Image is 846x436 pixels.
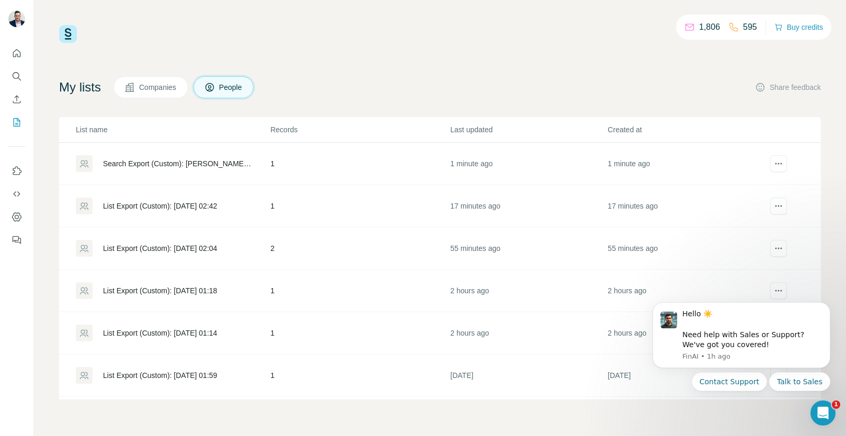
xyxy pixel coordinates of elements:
[450,270,607,312] td: 2 hours ago
[774,20,823,35] button: Buy credits
[770,155,787,172] button: actions
[699,21,720,33] p: 1,806
[832,400,840,409] span: 1
[450,185,607,227] td: 17 minutes ago
[607,227,764,270] td: 55 minutes ago
[8,162,25,180] button: Use Surfe on LinkedIn
[770,198,787,214] button: actions
[450,354,607,397] td: [DATE]
[59,25,77,43] img: Surfe Logo
[270,270,450,312] td: 1
[770,282,787,299] button: actions
[8,44,25,63] button: Quick start
[8,113,25,132] button: My lists
[103,328,217,338] div: List Export (Custom): [DATE] 01:14
[270,143,450,185] td: 1
[8,208,25,226] button: Dashboard
[103,201,217,211] div: List Export (Custom): [DATE] 02:42
[270,185,450,227] td: 1
[608,124,764,135] p: Created at
[103,158,253,169] div: Search Export (Custom): [PERSON_NAME] - [DATE] 02:58
[270,354,450,397] td: 1
[8,10,25,27] img: Avatar
[139,82,177,93] span: Companies
[450,312,607,354] td: 2 hours ago
[743,21,757,33] p: 595
[76,124,269,135] p: List name
[607,312,764,354] td: 2 hours ago
[607,354,764,397] td: [DATE]
[8,231,25,249] button: Feedback
[607,270,764,312] td: 2 hours ago
[8,67,25,86] button: Search
[103,243,217,254] div: List Export (Custom): [DATE] 02:04
[219,82,243,93] span: People
[8,90,25,109] button: Enrich CSV
[770,240,787,257] button: actions
[450,227,607,270] td: 55 minutes ago
[607,185,764,227] td: 17 minutes ago
[270,124,449,135] p: Records
[8,185,25,203] button: Use Surfe API
[450,143,607,185] td: 1 minute ago
[270,227,450,270] td: 2
[755,82,821,93] button: Share feedback
[810,400,836,426] iframe: Intercom live chat
[59,79,101,96] h4: My lists
[103,370,217,381] div: List Export (Custom): [DATE] 01:59
[270,312,450,354] td: 1
[450,124,607,135] p: Last updated
[607,143,764,185] td: 1 minute ago
[637,293,846,397] iframe: Intercom notifications message
[103,285,217,296] div: List Export (Custom): [DATE] 01:18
